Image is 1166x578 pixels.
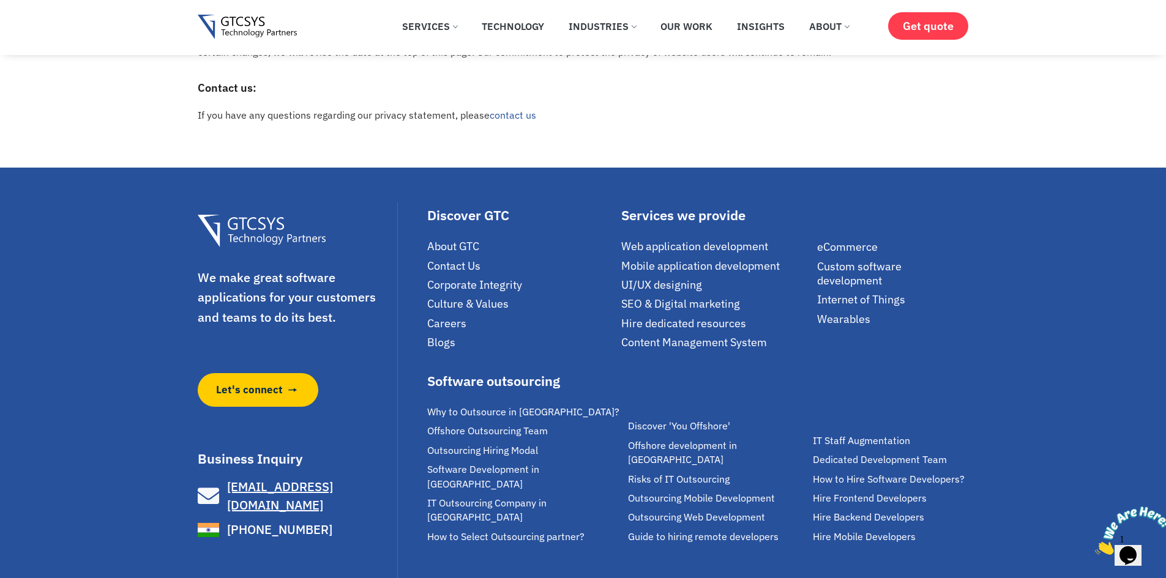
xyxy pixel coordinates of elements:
img: Chat attention grabber [5,5,81,53]
span: Web application development [621,239,768,253]
a: Dedicated Development Team [813,453,975,467]
span: Hire Backend Developers [813,510,924,524]
span: [EMAIL_ADDRESS][DOMAIN_NAME] [227,478,333,513]
a: eCommerce [817,240,969,254]
span: Guide to hiring remote developers [628,530,779,544]
a: Get quote [888,12,968,40]
span: 1 [5,5,10,15]
span: Contact Us [427,259,480,273]
a: Careers [427,316,615,330]
span: Culture & Values [427,297,509,311]
img: Gtcsys logo [198,15,297,40]
a: Content Management System [621,335,811,349]
a: Software Development in [GEOGRAPHIC_DATA] [427,462,622,491]
a: Let's connect [198,373,319,407]
h3: Contact us: [198,81,969,95]
span: Blogs [427,335,455,349]
span: Wearables [817,312,870,326]
a: Custom software development [817,259,969,288]
a: Technology [473,13,553,40]
a: Why to Outsource in [GEOGRAPHIC_DATA]? [427,405,622,419]
a: Internet of Things [817,292,969,306]
span: UI/UX designing [621,278,702,292]
span: Hire Mobile Developers [813,530,916,544]
a: Mobile application development [621,259,811,273]
a: contact us [490,109,536,121]
a: Discover 'You Offshore' [628,419,807,433]
span: SEO & Digital marketing [621,297,740,311]
a: Outsourcing Web Development [628,510,807,524]
a: Insights [728,13,794,40]
p: If you have any questions regarding our privacy statement, please [198,108,969,122]
span: Hire Frontend Developers [813,491,927,505]
span: Let's connect [216,382,283,398]
a: [PHONE_NUMBER] [198,519,395,541]
a: Hire dedicated resources [621,316,811,330]
a: Risks of IT Outsourcing [628,472,807,486]
span: eCommerce [817,240,878,254]
div: Software outsourcing [427,374,622,388]
a: Corporate Integrity [427,278,615,292]
a: Blogs [427,335,615,349]
a: Services [393,13,466,40]
a: Our Work [651,13,722,40]
span: Get quote [903,20,954,32]
a: How to Select Outsourcing partner? [427,530,622,544]
span: Outsourcing Hiring Modal [427,443,538,458]
div: Discover GTC [427,209,615,222]
img: Gtcsys Footer Logo [198,215,326,247]
span: Corporate Integrity [427,278,522,292]
span: Outsourcing Mobile Development [628,491,775,505]
a: IT Staff Augmentation [813,434,975,448]
a: IT Outsourcing Company in [GEOGRAPHIC_DATA] [427,496,622,525]
a: SEO & Digital marketing [621,297,811,311]
a: Hire Mobile Developers [813,530,975,544]
a: How to Hire Software Developers? [813,472,975,486]
span: Content Management System [621,335,767,349]
span: Careers [427,316,466,330]
span: Hire dedicated resources [621,316,746,330]
a: Industries [559,13,645,40]
a: Outsourcing Mobile Development [628,491,807,505]
a: Contact Us [427,259,615,273]
h3: Business Inquiry [198,452,395,465]
a: UI/UX designing [621,278,811,292]
a: Web application development [621,239,811,253]
a: Hire Backend Developers [813,510,975,524]
span: Mobile application development [621,259,780,273]
span: Why to Outsource in [GEOGRAPHIC_DATA]? [427,405,619,419]
span: How to Select Outsourcing partner? [427,530,585,544]
a: [EMAIL_ADDRESS][DOMAIN_NAME] [198,478,395,514]
span: Offshore Outsourcing Team [427,424,548,438]
a: Culture & Values [427,297,615,311]
span: How to Hire Software Developers? [813,472,965,486]
a: Outsourcing Hiring Modal [427,443,622,458]
span: [PHONE_NUMBER] [224,521,332,539]
p: We make great software applications for your customers and teams to do its best. [198,268,395,328]
span: Risks of IT Outsourcing [628,472,730,486]
a: About [800,13,858,40]
span: Internet of Things [817,292,905,306]
span: About GTC [427,239,479,253]
span: Dedicated Development Team [813,453,947,467]
a: Offshore development in [GEOGRAPHIC_DATA] [628,439,807,467]
iframe: chat widget [1090,502,1166,560]
a: Guide to hiring remote developers [628,530,807,544]
span: Outsourcing Web Development [628,510,765,524]
span: Discover 'You Offshore' [628,419,730,433]
a: Offshore Outsourcing Team [427,424,622,438]
div: Services we provide [621,209,811,222]
a: Wearables [817,312,969,326]
a: About GTC [427,239,615,253]
a: Hire Frontend Developers [813,491,975,505]
span: IT Staff Augmentation [813,434,910,448]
